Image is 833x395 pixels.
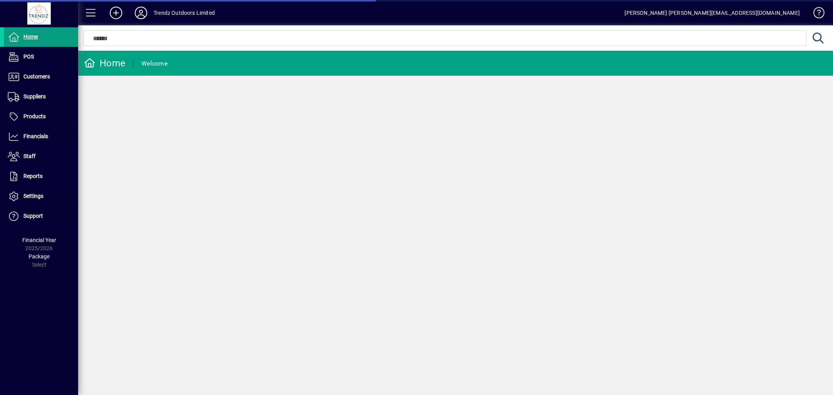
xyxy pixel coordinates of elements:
[4,147,78,166] a: Staff
[23,93,46,100] span: Suppliers
[29,253,50,260] span: Package
[4,87,78,107] a: Suppliers
[4,107,78,126] a: Products
[23,173,43,179] span: Reports
[808,2,823,27] a: Knowledge Base
[23,113,46,119] span: Products
[4,47,78,67] a: POS
[153,7,215,19] div: Trendz Outdoors Limited
[624,7,800,19] div: [PERSON_NAME] [PERSON_NAME][EMAIL_ADDRESS][DOMAIN_NAME]
[23,34,38,40] span: Home
[103,6,128,20] button: Add
[4,127,78,146] a: Financials
[23,153,36,159] span: Staff
[23,133,48,139] span: Financials
[23,53,34,60] span: POS
[23,213,43,219] span: Support
[128,6,153,20] button: Profile
[4,187,78,206] a: Settings
[23,193,43,199] span: Settings
[4,206,78,226] a: Support
[22,237,56,243] span: Financial Year
[84,57,125,69] div: Home
[4,167,78,186] a: Reports
[4,67,78,87] a: Customers
[141,57,168,70] div: Welcome
[23,73,50,80] span: Customers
